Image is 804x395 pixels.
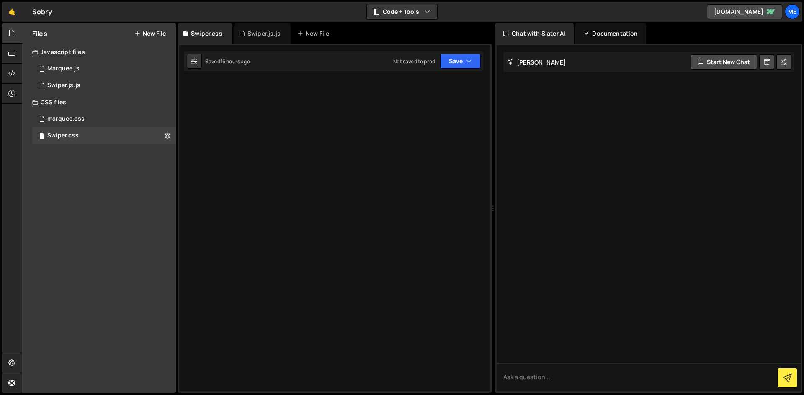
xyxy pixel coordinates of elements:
div: 17376/48386.css [32,127,176,144]
button: Code + Tools [367,4,437,19]
button: Start new chat [691,54,757,70]
div: Javascript files [22,44,176,60]
div: Swiper.js.js [47,82,80,89]
div: Sobry [32,7,52,17]
div: marquee.css [47,115,85,123]
div: 17376/48371.js [32,60,176,77]
div: Swiper.css [191,29,222,38]
a: [DOMAIN_NAME] [707,4,782,19]
button: Save [440,54,481,69]
div: CSS files [22,94,176,111]
h2: Files [32,29,47,38]
div: Documentation [575,23,646,44]
div: Marquee.js [47,65,80,72]
div: 16 hours ago [220,58,250,65]
div: Chat with Slater AI [495,23,574,44]
div: 17376/48384.js [32,77,176,94]
div: Swiper.js.js [247,29,281,38]
div: Not saved to prod [393,58,435,65]
h2: [PERSON_NAME] [508,58,566,66]
div: Swiper.css [47,132,79,139]
div: 17376/48372.css [32,111,176,127]
div: New File [297,29,332,38]
a: 🤙 [2,2,22,22]
a: Me [785,4,800,19]
button: New File [134,30,166,37]
div: Saved [205,58,250,65]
